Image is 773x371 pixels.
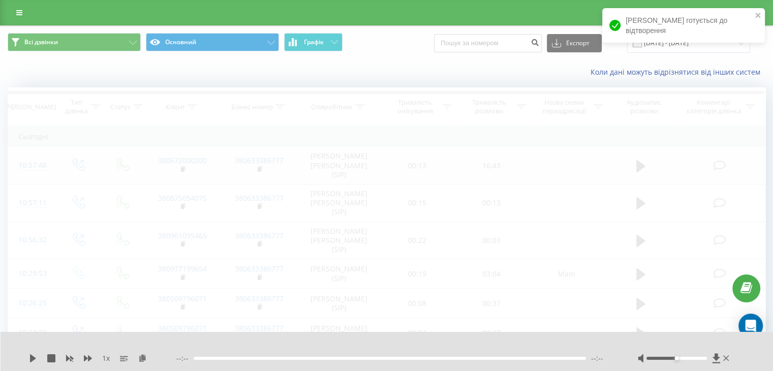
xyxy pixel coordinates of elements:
[602,8,765,43] div: [PERSON_NAME] готується до відтворення
[176,353,194,363] span: --:--
[24,38,58,46] span: Всі дзвінки
[591,67,765,77] a: Коли дані можуть відрізнятися вiд інших систем
[284,33,343,51] button: Графік
[102,353,110,363] span: 1 x
[547,34,602,52] button: Експорт
[8,33,141,51] button: Всі дзвінки
[591,353,603,363] span: --:--
[146,33,279,51] button: Основний
[738,314,763,338] div: Open Intercom Messenger
[304,39,324,46] span: Графік
[434,34,542,52] input: Пошук за номером
[755,11,762,21] button: close
[674,356,678,360] div: Accessibility label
